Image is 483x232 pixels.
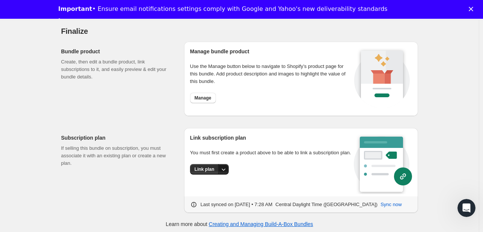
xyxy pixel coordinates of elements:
[61,58,172,81] p: Create, then edit a bundle product, link subscriptions to it, and easily preview & edit your bund...
[58,17,97,26] a: Learn more
[58,5,388,13] div: • Ensure email notifications settings comply with Google and Yahoo's new deliverability standards
[195,95,211,101] span: Manage
[61,145,172,167] p: If selling this bundle on subscription, you must associate it with an existing plan or create a n...
[469,7,476,11] div: Close
[190,149,354,157] p: You must first create a product above to be able to link a subscription plan.
[190,93,216,103] button: Manage
[61,134,172,142] h2: Subscription plan
[61,27,418,36] h2: Finalize
[190,134,354,142] h2: Link subscription plan
[195,166,214,172] span: Link plan
[275,201,377,208] p: Central Daylight Time ([GEOGRAPHIC_DATA])
[61,48,172,55] h2: Bundle product
[218,164,229,175] button: More actions
[380,201,401,208] span: Sync now
[58,5,92,12] b: Important
[457,199,475,217] iframe: Intercom live chat
[209,221,313,227] a: Creating and Managing Build-A-Box Bundles
[166,220,313,228] p: Learn more about
[376,199,406,211] button: Sync now
[201,201,272,208] p: Last synced on [DATE] • 7:28 AM
[190,63,352,85] p: Use the Manage button below to navigate to Shopify’s product page for this bundle. Add product de...
[190,48,352,55] h2: Manage bundle product
[190,164,219,175] button: Link plan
